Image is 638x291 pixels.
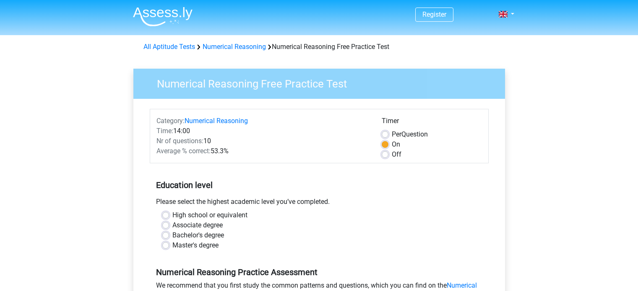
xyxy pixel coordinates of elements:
[156,117,185,125] span: Category:
[143,43,195,51] a: All Aptitude Tests
[172,210,247,220] label: High school or equivalent
[156,127,173,135] span: Time:
[172,220,223,230] label: Associate degree
[392,139,400,149] label: On
[156,177,482,193] h5: Education level
[203,43,266,51] a: Numerical Reasoning
[392,129,428,139] label: Question
[392,130,401,138] span: Per
[150,197,489,210] div: Please select the highest academic level you’ve completed.
[150,146,375,156] div: 53.3%
[172,230,224,240] label: Bachelor's degree
[422,10,446,18] a: Register
[150,136,375,146] div: 10
[150,126,375,136] div: 14:00
[156,147,211,155] span: Average % correct:
[172,240,219,250] label: Master's degree
[140,42,498,52] div: Numerical Reasoning Free Practice Test
[185,117,248,125] a: Numerical Reasoning
[382,116,482,129] div: Timer
[156,267,482,277] h5: Numerical Reasoning Practice Assessment
[147,74,499,90] h3: Numerical Reasoning Free Practice Test
[156,137,203,145] span: Nr of questions:
[133,7,193,26] img: Assessly
[392,149,401,160] label: Off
